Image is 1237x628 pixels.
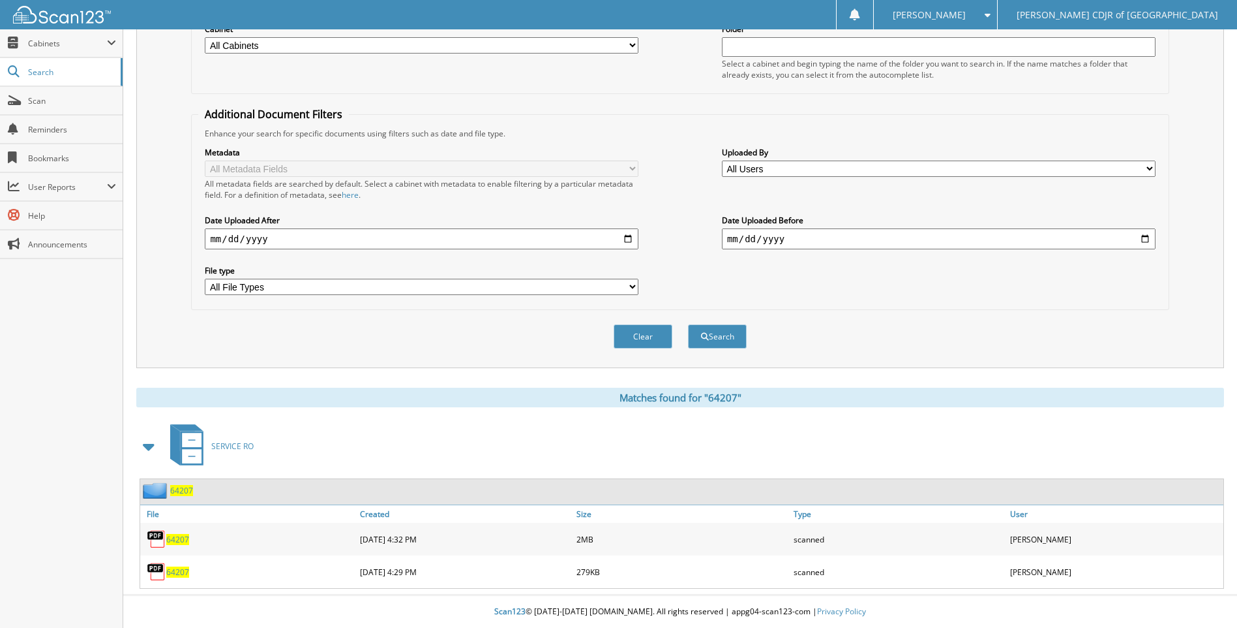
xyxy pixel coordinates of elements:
[573,559,790,585] div: 279KB
[790,526,1007,552] div: scanned
[13,6,111,24] img: scan123-logo-white.svg
[573,505,790,523] a: Size
[1017,11,1218,19] span: [PERSON_NAME] CDJR of [GEOGRAPHIC_DATA]
[1007,505,1223,523] a: User
[205,215,638,226] label: Date Uploaded After
[143,482,170,499] img: folder2.png
[198,128,1161,139] div: Enhance your search for specific documents using filters such as date and file type.
[1007,526,1223,552] div: [PERSON_NAME]
[28,181,107,193] span: User Reports
[140,505,357,523] a: File
[614,324,672,349] button: Clear
[166,534,189,545] a: 64207
[162,420,254,472] a: SERVICE RO
[205,228,638,249] input: start
[494,606,526,617] span: Scan123
[357,526,573,552] div: [DATE] 4:32 PM
[722,215,1155,226] label: Date Uploaded Before
[147,529,166,549] img: PDF.png
[123,596,1237,628] div: © [DATE]-[DATE] [DOMAIN_NAME]. All rights reserved | appg04-scan123-com |
[722,147,1155,158] label: Uploaded By
[342,189,359,200] a: here
[1007,559,1223,585] div: [PERSON_NAME]
[205,265,638,276] label: File type
[893,11,966,19] span: [PERSON_NAME]
[357,505,573,523] a: Created
[166,567,189,578] a: 64207
[28,210,116,221] span: Help
[198,107,349,121] legend: Additional Document Filters
[28,38,107,49] span: Cabinets
[790,559,1007,585] div: scanned
[28,239,116,250] span: Announcements
[573,526,790,552] div: 2MB
[28,124,116,135] span: Reminders
[722,58,1155,80] div: Select a cabinet and begin typing the name of the folder you want to search in. If the name match...
[357,559,573,585] div: [DATE] 4:29 PM
[28,95,116,106] span: Scan
[688,324,747,349] button: Search
[170,485,193,496] a: 64207
[147,562,166,582] img: PDF.png
[136,388,1224,407] div: Matches found for "64207"
[1172,565,1237,628] iframe: Chat Widget
[205,147,638,158] label: Metadata
[722,228,1155,249] input: end
[28,67,114,78] span: Search
[28,153,116,164] span: Bookmarks
[211,441,254,452] span: SERVICE RO
[790,505,1007,523] a: Type
[817,606,866,617] a: Privacy Policy
[205,178,638,200] div: All metadata fields are searched by default. Select a cabinet with metadata to enable filtering b...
